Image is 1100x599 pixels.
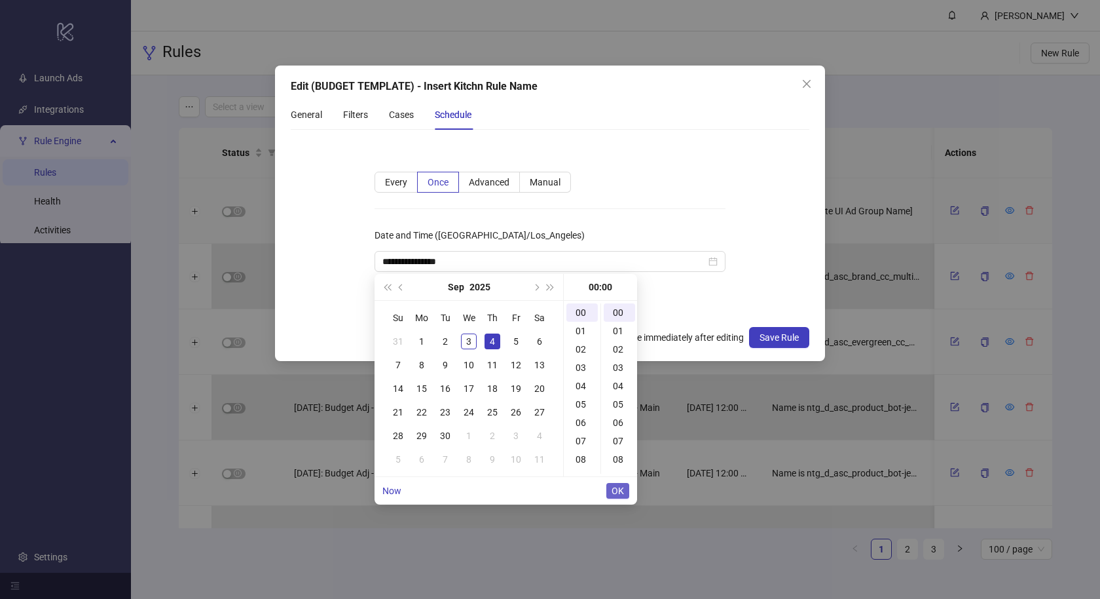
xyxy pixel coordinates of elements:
div: 8 [461,452,477,467]
td: 2025-10-11 [528,448,551,471]
button: Close [796,73,817,94]
div: 10 [508,452,524,467]
div: General [291,107,322,122]
div: 11 [485,357,500,373]
td: 2025-09-02 [433,330,457,353]
div: 20 [532,381,547,396]
td: 2025-09-06 [528,330,551,353]
th: Sa [528,306,551,330]
td: 2025-09-07 [386,353,410,377]
span: Every [385,177,407,187]
div: 21 [390,404,406,420]
div: 08 [604,450,635,469]
td: 2025-10-05 [386,448,410,471]
button: Next year (Control + right) [543,274,558,300]
div: 5 [390,452,406,467]
button: Previous month (PageUp) [394,274,409,300]
div: 9 [485,452,500,467]
span: Manual [530,177,560,187]
td: 2025-09-01 [410,330,433,353]
span: Save Rule [760,332,799,343]
div: 08 [566,450,598,469]
div: 14 [390,381,406,396]
div: 00 [604,303,635,322]
div: 27 [532,404,547,420]
div: 5 [508,334,524,349]
th: We [457,306,481,330]
td: 2025-08-31 [386,330,410,353]
th: Th [481,306,504,330]
div: 1 [461,428,477,444]
div: 00:00 [569,274,632,300]
div: 26 [508,404,524,420]
div: 15 [414,381,430,396]
td: 2025-09-23 [433,400,457,424]
td: 2025-09-22 [410,400,433,424]
span: OK [612,486,624,496]
td: 2025-09-18 [481,377,504,400]
td: 2025-09-20 [528,377,551,400]
button: Save Rule [749,327,809,348]
th: Tu [433,306,457,330]
td: 2025-09-25 [481,400,504,424]
div: 05 [604,395,635,414]
td: 2025-09-09 [433,353,457,377]
td: 2025-09-13 [528,353,551,377]
th: Fr [504,306,528,330]
div: 6 [532,334,547,349]
div: 29 [414,428,430,444]
td: 2025-09-27 [528,400,551,424]
div: 06 [604,414,635,432]
td: 2025-09-08 [410,353,433,377]
td: 2025-10-10 [504,448,528,471]
div: 2 [437,334,453,349]
td: 2025-09-03 [457,330,481,353]
th: Mo [410,306,433,330]
div: 4 [532,428,547,444]
td: 2025-10-09 [481,448,504,471]
td: 2025-09-14 [386,377,410,400]
a: Now [382,486,401,496]
div: 24 [461,404,477,420]
div: 07 [604,432,635,450]
button: Choose a year [469,274,490,300]
div: 19 [508,381,524,396]
td: 2025-09-16 [433,377,457,400]
td: 2025-09-17 [457,377,481,400]
td: 2025-10-08 [457,448,481,471]
div: 3 [508,428,524,444]
div: Cases [389,107,414,122]
td: 2025-09-30 [433,424,457,448]
button: Choose a month [448,274,464,300]
div: 02 [604,340,635,358]
label: Date and Time (America/Los_Angeles) [375,225,593,246]
div: 31 [390,334,406,349]
div: 01 [566,322,598,340]
td: 2025-09-15 [410,377,433,400]
td: 2025-09-28 [386,424,410,448]
td: 2025-09-12 [504,353,528,377]
div: 01 [604,322,635,340]
div: 00 [566,303,598,322]
div: 16 [437,381,453,396]
button: OK [606,483,629,499]
div: Filters [343,107,368,122]
div: 13 [532,357,547,373]
div: 04 [566,377,598,395]
td: 2025-10-03 [504,424,528,448]
div: 28 [390,428,406,444]
div: 6 [414,452,430,467]
button: Last year (Control + left) [380,274,394,300]
div: Edit (BUDGET TEMPLATE) - Insert Kitchn Rule Name [291,79,809,94]
div: 4 [485,334,500,349]
span: Advanced [469,177,509,187]
span: Once [428,177,449,187]
div: 17 [461,381,477,396]
td: 2025-10-04 [528,424,551,448]
div: 12 [508,357,524,373]
div: 05 [566,395,598,414]
div: 04 [604,377,635,395]
span: Activate rule immediately after editing [586,330,749,345]
td: 2025-09-24 [457,400,481,424]
span: close [801,79,812,89]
